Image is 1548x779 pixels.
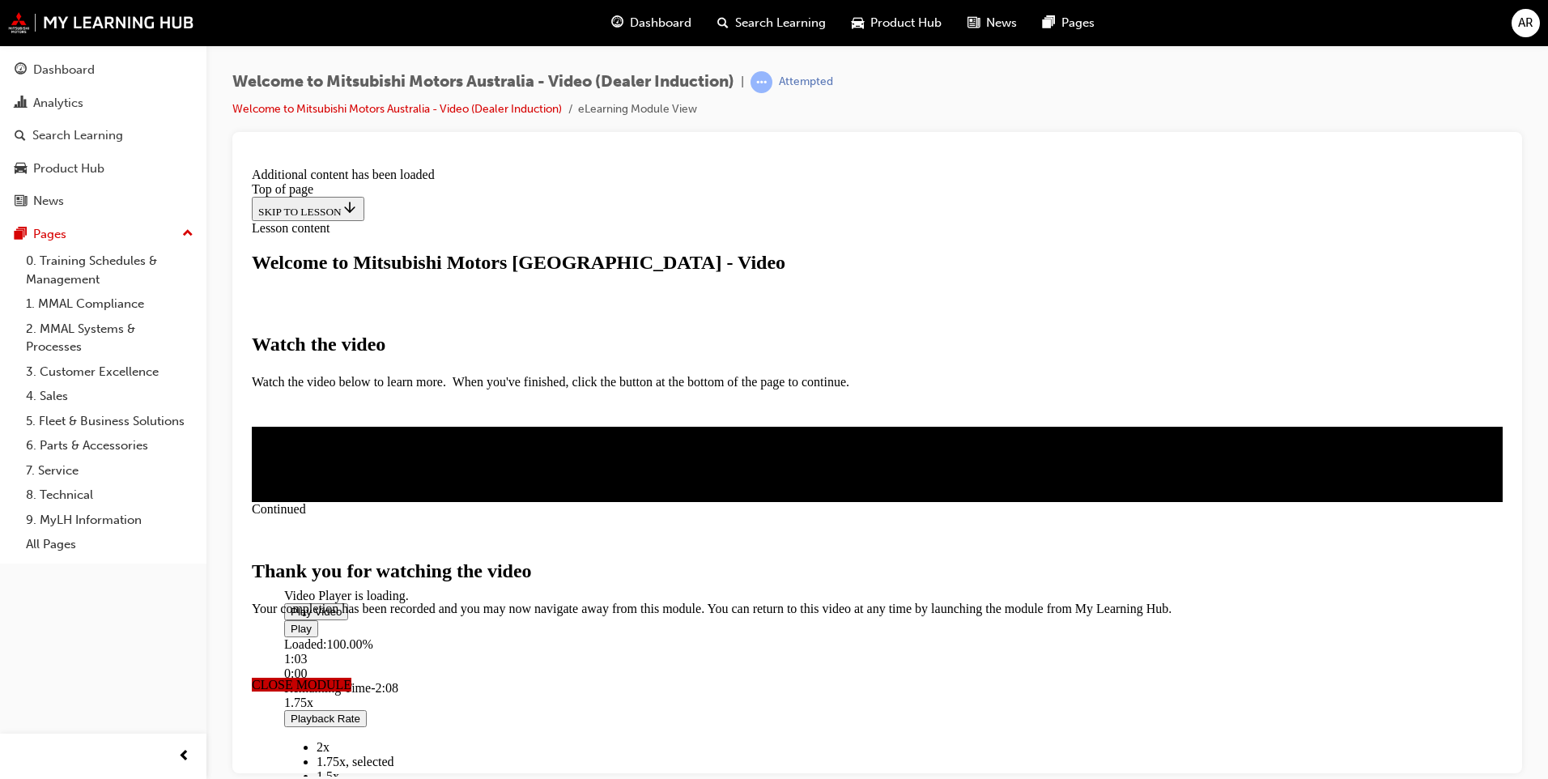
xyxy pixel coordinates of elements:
span: | [741,73,744,92]
span: news-icon [15,194,27,209]
a: 4. Sales [19,384,200,409]
span: news-icon [967,13,980,33]
div: Top of page [6,21,1257,36]
button: DashboardAnalyticsSearch LearningProduct HubNews [6,52,200,219]
a: pages-iconPages [1030,6,1108,40]
button: SKIP TO LESSON [6,36,119,60]
div: News [33,192,64,211]
a: search-iconSearch Learning [704,6,839,40]
a: 2. MMAL Systems & Processes [19,317,200,360]
span: search-icon [717,13,729,33]
span: car-icon [15,162,27,177]
span: chart-icon [15,96,27,111]
a: guage-iconDashboard [598,6,704,40]
strong: Thank you for watching the video [6,399,287,420]
a: news-iconNews [955,6,1030,40]
span: AR [1518,14,1533,32]
span: guage-icon [15,63,27,78]
span: CLOSE MODULE [6,517,106,530]
span: , selected [100,594,149,607]
span: prev-icon [178,747,190,767]
a: 3. Customer Excellence [19,360,200,385]
span: News [986,14,1017,32]
span: Search Learning [735,14,826,32]
div: Product Hub [33,160,104,178]
img: mmal [8,12,194,33]
a: car-iconProduct Hub [839,6,955,40]
a: All Pages [19,532,200,557]
span: Product Hub [870,14,942,32]
p: Your completion has been recorded and you may now navigate away from this module. You can return ... [6,441,1257,455]
span: pages-icon [1043,13,1055,33]
div: Analytics [33,94,83,113]
div: Continued [6,341,1257,355]
li: eLearning Module View [578,100,697,119]
span: guage-icon [611,13,623,33]
a: 8. Technical [19,483,200,508]
a: Analytics [6,88,200,118]
a: Dashboard [6,55,200,85]
p: Watch the video below to learn more. When you've finished, click the button at the bottom of the ... [6,214,1257,228]
div: Video player [39,303,1225,304]
span: Lesson content [6,60,84,74]
span: search-icon [15,129,26,143]
strong: Watch the video [6,172,140,194]
a: 0. Training Schedules & Management [19,249,200,292]
a: Search Learning [6,121,200,151]
span: up-icon [182,223,193,245]
div: Additional content has been loaded [6,6,1257,21]
span: learningRecordVerb_ATTEMPT-icon [751,71,772,93]
div: Search Learning [32,126,123,145]
span: Dashboard [630,14,691,32]
a: 1. MMAL Compliance [19,292,200,317]
a: 5. Fleet & Business Solutions [19,409,200,434]
span: 1.5x [71,608,94,622]
a: 9. MyLH Information [19,508,200,533]
a: 7. Service [19,458,200,483]
span: Pages [1061,14,1095,32]
span: Welcome to Mitsubishi Motors Australia - Video (Dealer Induction) [232,73,734,92]
span: car-icon [852,13,864,33]
span: SKIP TO LESSON [13,45,113,57]
div: Attempted [779,74,833,90]
span: pages-icon [15,228,27,242]
a: 6. Parts & Accessories [19,433,200,458]
a: Welcome to Mitsubishi Motors Australia - Video (Dealer Induction) [232,102,562,116]
h1: Welcome to Mitsubishi Motors [GEOGRAPHIC_DATA] - Video [6,91,1257,113]
div: Pages [33,225,66,244]
button: Pages [6,219,200,249]
span: 1.75x [71,594,100,607]
a: Product Hub [6,154,200,184]
a: News [6,186,200,216]
button: AR [1512,9,1540,37]
div: Dashboard [33,61,95,79]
